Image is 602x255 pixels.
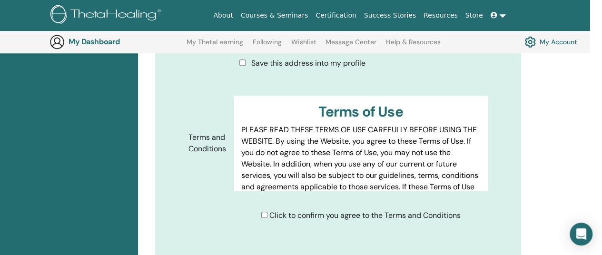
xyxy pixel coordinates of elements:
[251,58,365,68] span: Save this address into my profile
[253,38,282,53] a: Following
[524,34,536,50] img: cog.svg
[570,223,592,245] div: Open Intercom Messenger
[181,128,234,158] label: Terms and Conditions
[312,7,360,24] a: Certification
[50,5,164,26] img: logo.png
[241,124,480,216] p: PLEASE READ THESE TERMS OF USE CAREFULLY BEFORE USING THE WEBSITE. By using the Website, you agre...
[386,38,441,53] a: Help & Resources
[326,38,376,53] a: Message Center
[187,38,243,53] a: My ThetaLearning
[420,7,462,24] a: Resources
[69,37,164,46] h3: My Dashboard
[49,34,65,49] img: generic-user-icon.jpg
[269,210,461,220] span: Click to confirm you agree to the Terms and Conditions
[360,7,420,24] a: Success Stories
[241,103,480,120] h3: Terms of Use
[209,7,237,24] a: About
[291,38,316,53] a: Wishlist
[237,7,312,24] a: Courses & Seminars
[462,7,487,24] a: Store
[524,34,577,50] a: My Account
